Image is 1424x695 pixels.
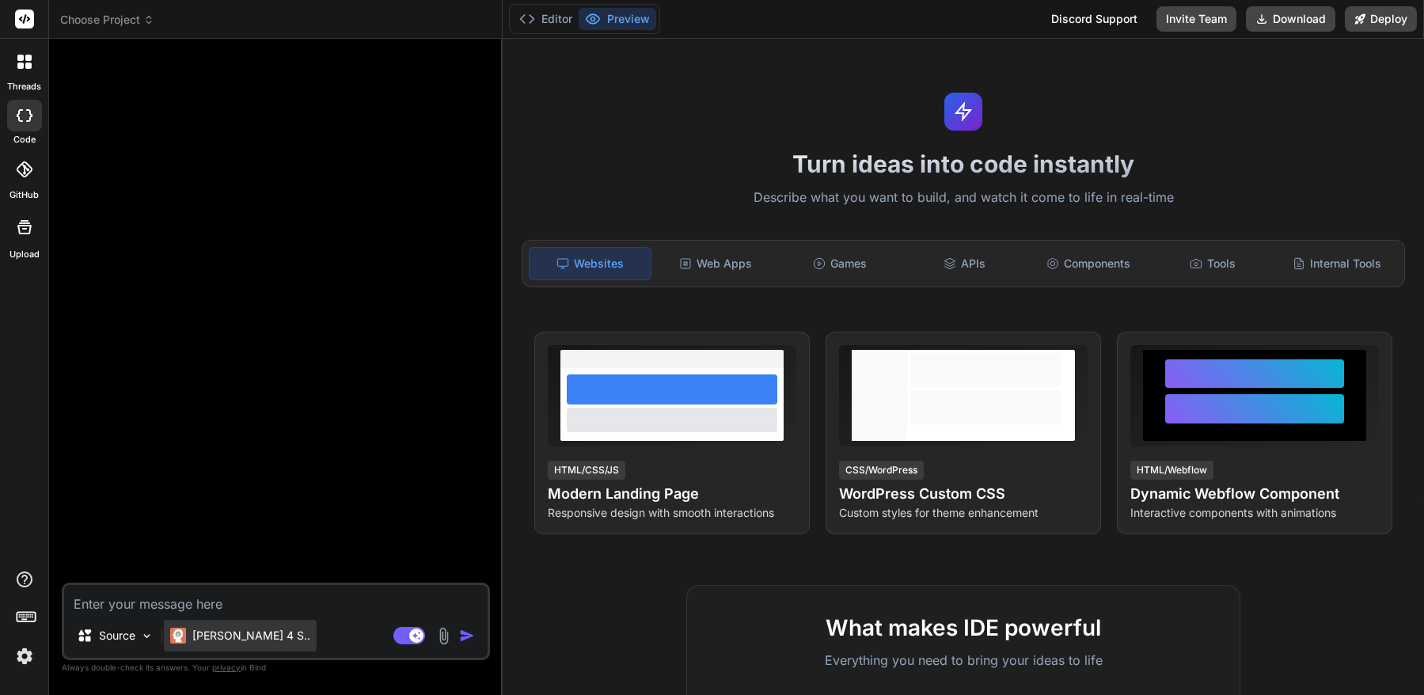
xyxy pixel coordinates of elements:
p: Interactive components with animations [1130,505,1379,521]
span: privacy [212,663,241,672]
button: Download [1246,6,1335,32]
h4: WordPress Custom CSS [839,483,1088,505]
p: Custom styles for theme enhancement [839,505,1088,521]
label: threads [7,80,41,93]
div: CSS/WordPress [839,461,924,480]
p: Describe what you want to build, and watch it come to life in real-time [512,188,1415,208]
button: Invite Team [1156,6,1236,32]
div: Components [1028,247,1149,280]
h2: What makes IDE powerful [712,611,1214,644]
div: Discord Support [1042,6,1147,32]
button: Deploy [1345,6,1417,32]
span: Choose Project [60,12,154,28]
div: HTML/Webflow [1130,461,1213,480]
div: APIs [904,247,1025,280]
div: Websites [529,247,651,280]
p: Everything you need to bring your ideas to life [712,651,1214,670]
img: Claude 4 Sonnet [170,628,186,644]
div: HTML/CSS/JS [548,461,625,480]
p: [PERSON_NAME] 4 S.. [192,628,310,644]
div: Web Apps [655,247,776,280]
button: Editor [513,8,579,30]
label: code [13,133,36,146]
p: Source [99,628,135,644]
p: Responsive design with smooth interactions [548,505,796,521]
div: Games [779,247,900,280]
div: Internal Tools [1277,247,1398,280]
label: Upload [9,248,40,261]
label: GitHub [9,188,39,202]
div: Tools [1152,247,1274,280]
img: Pick Models [140,629,154,643]
p: Always double-check its answers. Your in Bind [62,660,490,675]
h4: Dynamic Webflow Component [1130,483,1379,505]
h1: Turn ideas into code instantly [512,150,1415,178]
img: settings [11,643,38,670]
img: icon [459,628,475,644]
h4: Modern Landing Page [548,483,796,505]
button: Preview [579,8,656,30]
img: attachment [435,627,453,645]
